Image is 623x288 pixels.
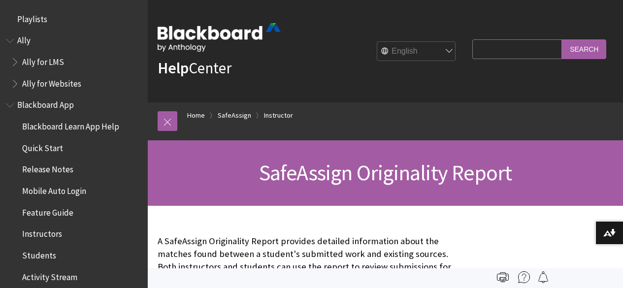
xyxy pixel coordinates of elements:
[562,39,606,59] input: Search
[22,247,56,260] span: Students
[158,58,231,78] a: HelpCenter
[17,32,31,46] span: Ally
[22,226,62,239] span: Instructors
[22,183,86,196] span: Mobile Auto Login
[22,204,73,218] span: Feature Guide
[187,109,205,122] a: Home
[22,75,81,89] span: Ally for Websites
[497,271,509,283] img: Print
[158,58,189,78] strong: Help
[537,271,549,283] img: Follow this page
[518,271,530,283] img: More help
[22,269,77,282] span: Activity Stream
[158,23,281,52] img: Blackboard by Anthology
[22,54,64,67] span: Ally for LMS
[17,11,47,24] span: Playlists
[264,109,293,122] a: Instructor
[377,42,456,62] select: Site Language Selector
[218,109,251,122] a: SafeAssign
[22,118,119,131] span: Blackboard Learn App Help
[6,11,142,28] nav: Book outline for Playlists
[17,97,74,110] span: Blackboard App
[259,159,512,186] span: SafeAssign Originality Report
[22,140,63,153] span: Quick Start
[6,32,142,92] nav: Book outline for Anthology Ally Help
[22,161,73,175] span: Release Notes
